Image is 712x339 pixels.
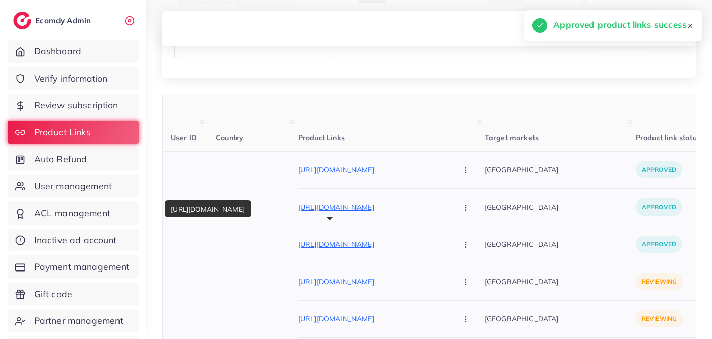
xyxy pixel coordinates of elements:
p: [GEOGRAPHIC_DATA] [485,196,636,219]
p: [GEOGRAPHIC_DATA] [485,233,636,256]
span: Review subscription [34,99,118,112]
a: Verify information [8,67,139,90]
p: [URL][DOMAIN_NAME] [298,201,449,213]
p: [URL][DOMAIN_NAME] [298,164,449,176]
a: Product Links [8,121,139,144]
p: [URL][DOMAIN_NAME] [298,238,449,250]
a: Dashboard [8,40,139,63]
p: reviewing [636,273,683,290]
p: reviewing [636,310,683,327]
h2: Ecomdy Admin [35,16,93,25]
span: Auto Refund [34,153,87,166]
p: [GEOGRAPHIC_DATA] [485,270,636,293]
a: Auto Refund [8,148,139,171]
p: approved [636,161,682,178]
span: Inactive ad account [34,234,117,247]
span: Dashboard [34,45,81,58]
div: [URL][DOMAIN_NAME] [165,200,251,217]
p: [URL][DOMAIN_NAME] [298,276,449,288]
a: Gift code [8,283,139,306]
p: approved [636,236,682,253]
a: Payment management [8,255,139,279]
a: User management [8,175,139,198]
span: Product link status [636,133,700,142]
span: Country [216,133,243,142]
img: logo [13,12,31,29]
span: Verify information [34,72,108,85]
span: Product Links [34,126,91,139]
a: ACL management [8,201,139,225]
p: [URL][DOMAIN_NAME] [298,313,449,325]
a: Inactive ad account [8,229,139,252]
span: User management [34,180,112,193]
span: Product Links [298,133,345,142]
p: [GEOGRAPHIC_DATA] [485,159,636,181]
a: Review subscription [8,94,139,117]
span: ACL management [34,207,110,220]
a: Partner management [8,309,139,332]
span: Target markets [485,133,539,142]
span: Payment management [34,260,130,274]
span: User ID [171,133,197,142]
p: approved [636,198,682,216]
p: [GEOGRAPHIC_DATA] [485,308,636,330]
span: Partner management [34,314,124,327]
a: logoEcomdy Admin [13,12,93,29]
span: Gift code [34,288,72,301]
h5: Approved product links success [553,18,687,31]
